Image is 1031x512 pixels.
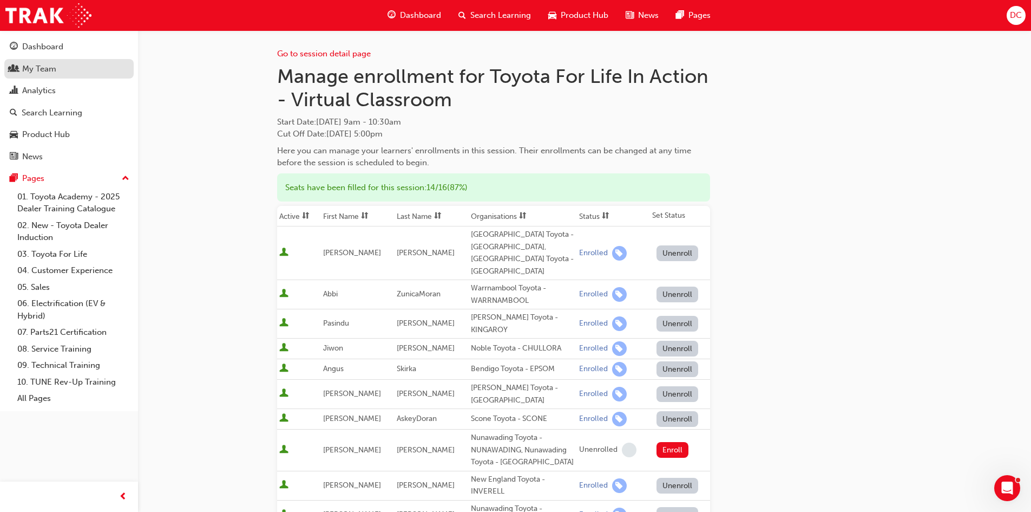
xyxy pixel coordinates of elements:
[397,319,455,328] span: [PERSON_NAME]
[323,364,344,373] span: Angus
[397,389,455,398] span: [PERSON_NAME]
[540,4,617,27] a: car-iconProduct Hub
[4,81,134,101] a: Analytics
[656,411,699,427] button: Unenroll
[471,432,575,469] div: Nunawading Toyota - NUNAWADING, Nunawading Toyota - [GEOGRAPHIC_DATA]
[400,9,441,22] span: Dashboard
[471,282,575,307] div: Warrnambool Toyota - WARRNAMBOOL
[612,316,627,331] span: learningRecordVerb_ENROLL-icon
[577,206,650,226] th: Toggle SortBy
[10,108,17,118] span: search-icon
[4,103,134,123] a: Search Learning
[22,172,44,185] div: Pages
[279,248,288,258] span: User is active
[1007,6,1026,25] button: DC
[277,206,321,226] th: Toggle SortBy
[277,129,383,139] span: Cut Off Date : [DATE] 5:00pm
[458,9,466,22] span: search-icon
[688,9,711,22] span: Pages
[579,389,608,399] div: Enrolled
[470,9,531,22] span: Search Learning
[277,173,710,202] div: Seats have been filled for this session : 14 / 16 ( 87% )
[471,342,575,355] div: Noble Toyota - CHULLORA
[13,357,134,374] a: 09. Technical Training
[22,85,56,97] div: Analytics
[397,364,416,373] span: Skirka
[612,478,627,493] span: learningRecordVerb_ENROLL-icon
[612,341,627,356] span: learningRecordVerb_ENROLL-icon
[4,125,134,145] a: Product Hub
[10,86,18,96] span: chart-icon
[471,413,575,425] div: Scone Toyota - SCONE
[397,289,441,299] span: ZunicaMoran
[323,414,381,423] span: [PERSON_NAME]
[13,390,134,407] a: All Pages
[277,145,710,169] div: Here you can manage your learners' enrollments in this session. Their enrollments can be changed ...
[277,64,710,112] h1: Manage enrollment for Toyota For Life In Action - Virtual Classroom
[602,212,609,221] span: sorting-icon
[676,9,684,22] span: pages-icon
[279,289,288,300] span: User is active
[612,246,627,261] span: learningRecordVerb_ENROLL-icon
[4,147,134,167] a: News
[279,413,288,424] span: User is active
[656,316,699,332] button: Unenroll
[667,4,719,27] a: pages-iconPages
[612,387,627,401] span: learningRecordVerb_ENROLL-icon
[316,117,401,127] span: [DATE] 9am - 10:30am
[277,116,710,128] span: Start Date :
[13,324,134,341] a: 07. Parts21 Certification
[22,128,70,141] div: Product Hub
[4,37,134,57] a: Dashboard
[626,9,634,22] span: news-icon
[656,341,699,357] button: Unenroll
[22,151,43,163] div: News
[10,64,18,74] span: people-icon
[22,63,56,75] div: My Team
[119,490,127,504] span: prev-icon
[13,279,134,296] a: 05. Sales
[395,206,468,226] th: Toggle SortBy
[579,344,608,354] div: Enrolled
[612,412,627,426] span: learningRecordVerb_ENROLL-icon
[13,246,134,263] a: 03. Toyota For Life
[397,445,455,455] span: [PERSON_NAME]
[10,174,18,184] span: pages-icon
[388,9,396,22] span: guage-icon
[612,362,627,377] span: learningRecordVerb_ENROLL-icon
[471,312,575,336] div: [PERSON_NAME] Toyota - KINGAROY
[450,4,540,27] a: search-iconSearch Learning
[1010,9,1022,22] span: DC
[579,445,618,455] div: Unenrolled
[994,475,1020,501] iframe: Intercom live chat
[579,319,608,329] div: Enrolled
[397,414,437,423] span: AskeyDoran
[4,59,134,79] a: My Team
[5,3,91,28] img: Trak
[277,49,371,59] a: Go to session detail page
[279,480,288,491] span: User is active
[279,318,288,329] span: User is active
[323,389,381,398] span: [PERSON_NAME]
[656,245,699,261] button: Unenroll
[579,364,608,374] div: Enrolled
[471,382,575,406] div: [PERSON_NAME] Toyota - [GEOGRAPHIC_DATA]
[519,212,527,221] span: sorting-icon
[548,9,556,22] span: car-icon
[13,217,134,246] a: 02. New - Toyota Dealer Induction
[321,206,395,226] th: Toggle SortBy
[4,168,134,189] button: Pages
[13,295,134,324] a: 06. Electrification (EV & Hybrid)
[13,262,134,279] a: 04. Customer Experience
[656,478,699,494] button: Unenroll
[561,9,608,22] span: Product Hub
[656,442,689,458] button: Enroll
[579,289,608,300] div: Enrolled
[279,388,288,399] span: User is active
[397,344,455,353] span: [PERSON_NAME]
[622,443,636,457] span: learningRecordVerb_NONE-icon
[323,248,381,257] span: [PERSON_NAME]
[638,9,659,22] span: News
[323,445,381,455] span: [PERSON_NAME]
